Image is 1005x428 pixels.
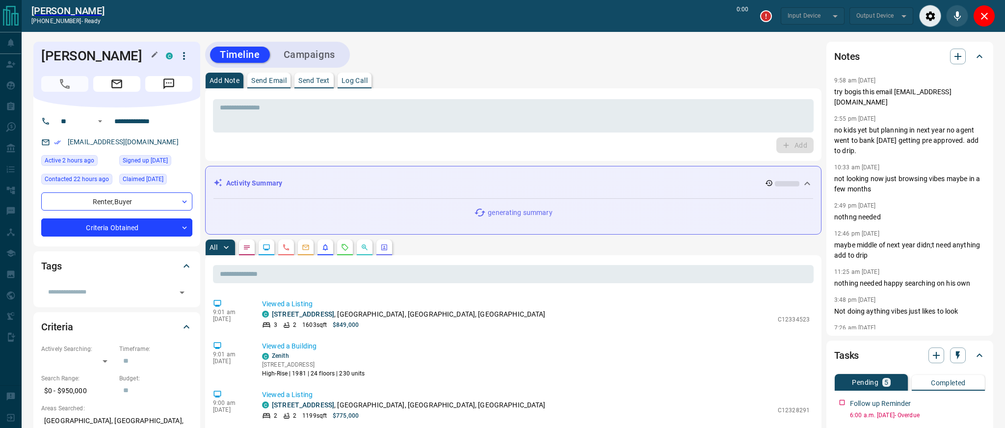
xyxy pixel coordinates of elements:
div: Tue Aug 19 2025 [41,155,114,169]
div: condos.ca [262,401,269,408]
p: [DATE] [213,358,247,365]
p: 5 [884,379,888,386]
button: Open [94,115,106,127]
p: [DATE] [213,316,247,322]
p: 2 [274,411,277,420]
p: 11:25 am [DATE] [834,268,879,275]
div: Mon Aug 18 2025 [41,174,114,187]
div: Activity Summary [213,174,813,192]
p: Completed [931,379,966,386]
p: Viewed a Listing [262,299,810,309]
span: Email [93,76,140,92]
div: Close [973,5,995,27]
span: Contacted 22 hours ago [45,174,109,184]
span: ready [84,18,101,25]
div: Tags [41,254,192,278]
h2: Tasks [834,348,859,363]
span: Message [145,76,192,92]
p: 2 [293,411,296,420]
p: generating summary [488,208,552,218]
svg: Agent Actions [380,243,388,251]
p: 2:49 pm [DATE] [834,202,876,209]
p: C12334523 [778,315,810,324]
p: 3 [274,321,277,329]
p: 9:01 am [213,309,247,316]
svg: Calls [282,243,290,251]
div: condos.ca [166,53,173,59]
a: [PERSON_NAME] [31,5,105,17]
p: nothng needed [834,212,985,222]
svg: Emails [302,243,310,251]
p: Actively Searching: [41,345,114,353]
p: Activity Summary [226,178,282,188]
svg: Notes [243,243,251,251]
div: Criteria [41,315,192,339]
div: condos.ca [262,353,269,360]
div: Tasks [834,344,985,367]
div: Wed Apr 29 2020 [119,155,192,169]
button: Open [175,286,189,299]
svg: Listing Alerts [321,243,329,251]
p: 9:00 am [213,400,247,406]
p: 9:58 am [DATE] [834,77,876,84]
svg: Requests [341,243,349,251]
div: Criteria Obtained [41,218,192,237]
p: Search Range: [41,374,114,383]
p: nothing needed happy searching on his own [834,278,985,289]
p: Viewed a Listing [262,390,810,400]
h2: Notes [834,49,860,64]
span: Claimed [DATE] [123,174,163,184]
p: not looking now just browsing vibes maybe in a few months [834,174,985,194]
p: , [GEOGRAPHIC_DATA], [GEOGRAPHIC_DATA], [GEOGRAPHIC_DATA] [272,309,546,320]
div: Fri May 01 2020 [119,174,192,187]
div: condos.ca [262,311,269,318]
p: Log Call [342,77,368,84]
p: Areas Searched: [41,404,192,413]
p: Send Email [251,77,287,84]
p: Not doing aything vibes just likes to look [834,306,985,317]
button: Timeline [210,47,270,63]
p: 7:26 am [DATE] [834,324,876,331]
div: Notes [834,45,985,68]
p: [DATE] [213,406,247,413]
p: Add Note [210,77,239,84]
p: maybe middle of next year didn;t need anything add to drip [834,240,985,261]
a: Zenith [272,352,289,359]
p: 1603 sqft [302,321,327,329]
div: Audio Settings [919,5,941,27]
p: $775,000 [333,411,359,420]
h2: Tags [41,258,61,274]
h1: [PERSON_NAME] [41,48,151,64]
p: All [210,244,217,251]
span: Active 2 hours ago [45,156,94,165]
p: , [GEOGRAPHIC_DATA], [GEOGRAPHIC_DATA], [GEOGRAPHIC_DATA] [272,400,546,410]
p: try bogis this email [EMAIL_ADDRESS][DOMAIN_NAME] [834,87,985,107]
a: [STREET_ADDRESS] [272,310,334,318]
p: Send Text [298,77,330,84]
p: 6:00 a.m. [DATE] - Overdue [850,411,985,420]
div: Mute [946,5,968,27]
svg: Opportunities [361,243,369,251]
h2: Criteria [41,319,73,335]
div: Renter , Buyer [41,192,192,211]
svg: Email Verified [54,139,61,146]
p: 0:00 [737,5,748,27]
p: no kids yet but planning in next year no agent went to bank [DATE] getting pre approved. add to d... [834,125,985,156]
p: 12:46 pm [DATE] [834,230,879,237]
p: Follow up Reminder [850,399,911,409]
p: Timeframe: [119,345,192,353]
p: 10:33 am [DATE] [834,164,879,171]
p: 2 [293,321,296,329]
a: [EMAIL_ADDRESS][DOMAIN_NAME] [68,138,179,146]
p: Pending [852,379,878,386]
button: Campaigns [274,47,345,63]
p: High-Rise | 1981 | 24 floors | 230 units [262,369,365,378]
p: $849,000 [333,321,359,329]
p: Viewed a Building [262,341,810,351]
p: 2:55 pm [DATE] [834,115,876,122]
p: 9:01 am [213,351,247,358]
p: $0 - $950,000 [41,383,114,399]
p: 3:48 pm [DATE] [834,296,876,303]
a: [STREET_ADDRESS] [272,401,334,409]
p: Budget: [119,374,192,383]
